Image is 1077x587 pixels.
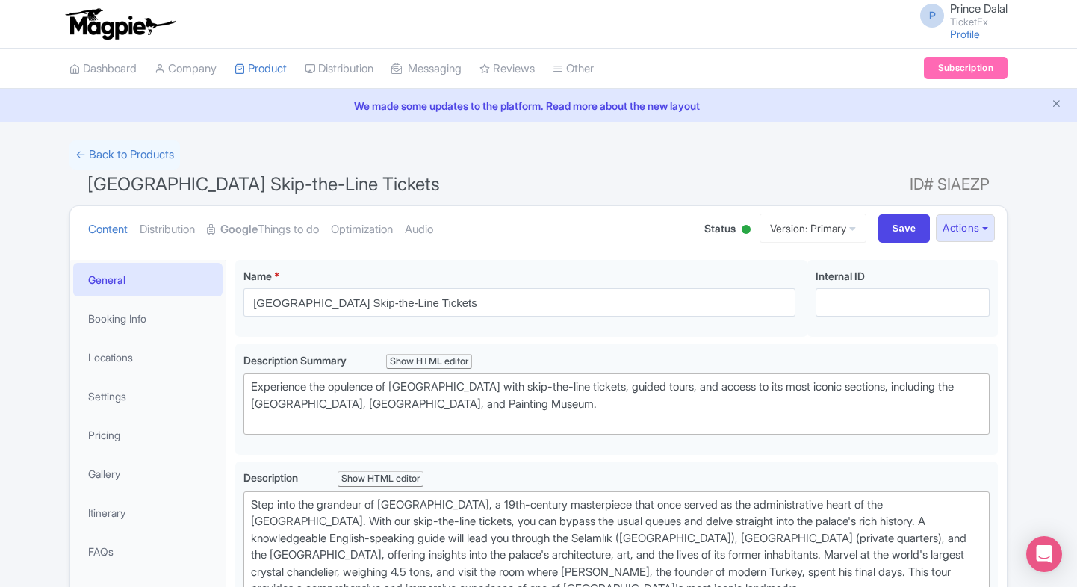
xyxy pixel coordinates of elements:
a: Optimization [331,206,393,253]
a: Settings [73,379,223,413]
span: [GEOGRAPHIC_DATA] Skip-the-Line Tickets [87,173,440,195]
span: Status [704,220,736,236]
button: Actions [936,214,995,242]
a: Pricing [73,418,223,452]
div: Experience the opulence of [GEOGRAPHIC_DATA] with skip-the-line tickets, guided tours, and access... [251,379,982,429]
a: Locations [73,341,223,374]
span: ID# SIAEZP [910,170,990,199]
a: Other [553,49,594,90]
strong: Google [220,221,258,238]
a: Version: Primary [760,214,866,243]
a: General [73,263,223,296]
a: ← Back to Products [69,140,180,170]
span: Internal ID [816,270,865,282]
a: FAQs [73,535,223,568]
div: Show HTML editor [338,471,423,487]
div: Show HTML editor [386,354,472,370]
a: Gallery [73,457,223,491]
a: Content [88,206,128,253]
img: logo-ab69f6fb50320c5b225c76a69d11143b.png [62,7,178,40]
small: TicketEx [950,17,1008,27]
button: Close announcement [1051,96,1062,114]
span: P [920,4,944,28]
span: Prince Dalal [950,1,1008,16]
a: Messaging [391,49,462,90]
a: Profile [950,28,980,40]
div: Open Intercom Messenger [1026,536,1062,572]
a: Dashboard [69,49,137,90]
a: Subscription [924,57,1008,79]
span: Description Summary [243,354,349,367]
a: We made some updates to the platform. Read more about the new layout [9,98,1068,114]
a: Distribution [140,206,195,253]
a: Distribution [305,49,373,90]
a: Reviews [479,49,535,90]
a: Itinerary [73,496,223,529]
a: P Prince Dalal TicketEx [911,3,1008,27]
a: Product [235,49,287,90]
span: Description [243,471,300,484]
a: Booking Info [73,302,223,335]
input: Save [878,214,931,243]
a: Audio [405,206,433,253]
a: Company [155,49,217,90]
a: GoogleThings to do [207,206,319,253]
div: Active [739,219,754,242]
span: Name [243,270,272,282]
